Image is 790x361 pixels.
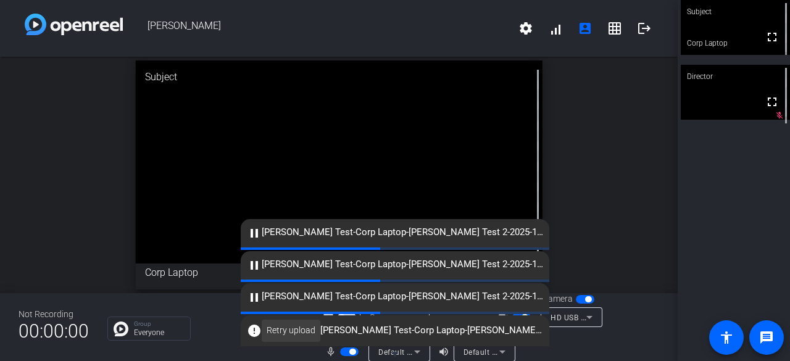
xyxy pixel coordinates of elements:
span: Retry upload [267,324,315,337]
mat-icon: pause [247,258,262,273]
span: [PERSON_NAME] Test-Corp Laptop-[PERSON_NAME] Test 2-2025-10-06-16-57-56-293-0.webm [241,289,549,304]
mat-icon: account_box [578,21,592,36]
mat-icon: pause [247,226,262,241]
mat-icon: settings [518,21,533,36]
span: HD USB CAMERA (32e4:0317) [551,312,659,322]
mat-icon: mic_none [325,344,340,359]
div: Not Recording [19,308,89,321]
span: Flip Camera [527,293,573,305]
div: Director [681,65,790,88]
mat-icon: grid_on [607,21,622,36]
mat-icon: logout [637,21,652,36]
span: [PERSON_NAME] Test-Corp Laptop-[PERSON_NAME] Test 2-2025-10-06-16-57-56-293-0.webm [241,320,549,342]
mat-icon: message [759,330,774,345]
button: signal_cellular_alt [541,14,570,43]
p: Group [134,321,184,327]
mat-icon: accessibility [719,330,734,345]
mat-icon: fullscreen [765,30,780,44]
mat-icon: error [247,323,262,338]
span: [PERSON_NAME] Test-Corp Laptop-[PERSON_NAME] Test 2-2025-10-06-16-57-56-293-0.webm [241,257,549,272]
mat-icon: volume_up [438,344,453,359]
span: Default - Speakers (Realtek(R) Audio) [464,347,597,357]
span: [PERSON_NAME] [123,14,511,43]
img: white-gradient.svg [25,14,123,35]
div: Subject [136,60,543,94]
span: 00:00:00 [19,316,89,346]
mat-icon: pause [247,290,262,305]
span: Default - Microphone (USB Audio) (32e4:0317) [378,347,546,357]
span: ▼ [391,349,400,360]
mat-icon: fullscreen [765,94,780,109]
img: Chat Icon [114,322,128,336]
p: Everyone [134,329,184,336]
span: [PERSON_NAME] Test-Corp Laptop-[PERSON_NAME] Test 2-2025-10-06-16-57-56-293-0.webm [241,225,549,240]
